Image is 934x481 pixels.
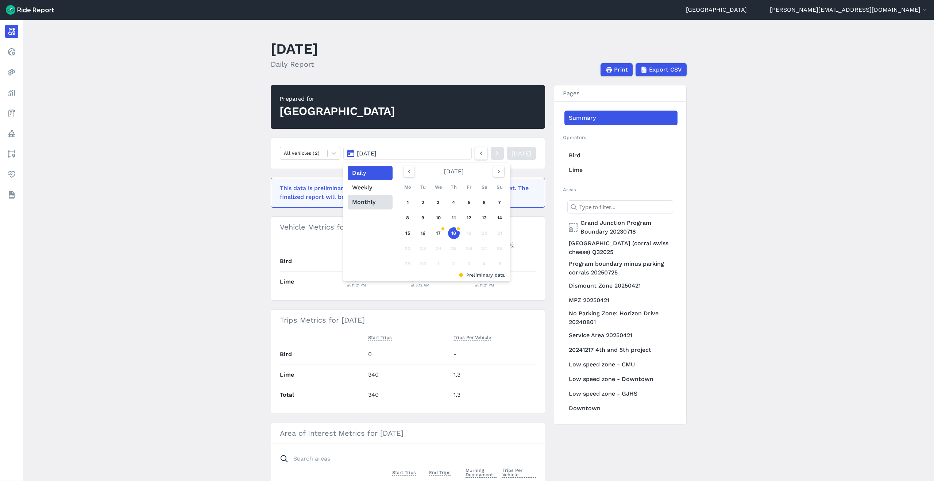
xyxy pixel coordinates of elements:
a: 12 [463,212,475,224]
th: Bird [280,251,344,272]
span: Start Trips [368,333,392,340]
div: We [433,181,444,193]
span: Export CSV [649,65,682,74]
div: at 5:12 AM [411,282,469,288]
th: Bird [280,345,365,365]
a: [DATE] [507,147,536,160]
a: 16 [417,227,429,239]
button: Trips Per Vehicle [502,466,536,479]
a: No Parking Zone: Horizon Drive 20240801 [564,308,678,328]
h3: Vehicle Metrics for [DATE] [271,217,545,237]
div: Th [448,181,460,193]
div: Sa [479,181,490,193]
div: 22 [402,243,414,254]
span: [DATE] [357,150,377,157]
a: 4 [448,197,460,208]
div: 30 [417,258,429,270]
div: 24 [433,243,444,254]
div: 257 [475,275,536,288]
a: Summary [564,111,678,125]
a: Analyze [5,86,18,99]
a: Health [5,168,18,181]
a: 6 [479,197,490,208]
div: Su [494,181,506,193]
button: Start Trips [392,468,416,477]
a: 11 [448,212,460,224]
button: Daily [348,166,393,180]
a: 13 [479,212,490,224]
a: MPZ 20250421 [564,293,678,308]
th: Lime [280,272,344,292]
div: 8 [411,275,469,288]
a: Low speed zone - Downtown [564,372,678,386]
a: 17 [433,227,444,239]
th: Lime [280,365,365,385]
div: 23 [417,243,429,254]
a: Realtime [5,45,18,58]
span: Start Trips [392,468,416,476]
button: Export CSV [636,63,687,76]
div: 28 [494,243,506,254]
a: 2 [417,197,429,208]
a: Downtown [564,401,678,416]
a: 10 [433,212,444,224]
span: End Trips [429,468,451,476]
button: Monthly [348,195,393,209]
div: Mo [402,181,414,193]
a: [GEOGRAPHIC_DATA] (corral swiss cheese) Q32025 [564,238,678,258]
div: This data is preliminary and may be missing events that haven't been reported yet. The finalized ... [280,184,532,201]
a: Low speed zone - GJHS [564,386,678,401]
a: Report [5,25,18,38]
button: Weekly [348,180,393,195]
button: [DATE] [343,147,472,160]
a: Low speed zone - CMU [564,357,678,372]
span: Trips Per Vehicle [454,333,491,340]
td: 0 [365,345,451,365]
div: 25 [448,243,460,254]
div: 1 [433,258,444,270]
div: 27 [479,243,490,254]
a: [GEOGRAPHIC_DATA] [686,5,747,14]
span: Morning Deployment [466,466,497,478]
button: End Trips [429,468,451,477]
td: 340 [365,365,451,385]
a: 20241217 4th and 5th project [564,343,678,357]
div: 2 [448,258,460,270]
span: Trips Per Vehicle [502,466,536,478]
div: 19 [463,227,475,239]
a: 7 [494,197,506,208]
div: [GEOGRAPHIC_DATA] [279,103,395,119]
div: Preliminary data [403,272,505,278]
a: Heatmaps [5,66,18,79]
div: 3 [463,258,475,270]
button: Print [601,63,633,76]
div: Tu [417,181,429,193]
div: 26 [463,243,475,254]
a: Grand Junction Program Boundary 20230718 [564,217,678,238]
a: 8 [402,212,414,224]
img: Ride Report [6,5,54,15]
div: 5 [494,258,506,270]
a: 15 [402,227,414,239]
div: at 11:21 PM [475,282,536,288]
td: 1.3 [451,385,536,405]
h2: Daily Report [271,59,318,70]
a: 18 [448,227,460,239]
a: Dismount Zone 20250421 [564,278,678,293]
h3: Pages [554,85,686,102]
a: Datasets [5,188,18,201]
a: Lime [564,163,678,177]
th: Total [280,385,365,405]
a: 9 [417,212,429,224]
h3: Area of Interest Metrics for [DATE] [271,423,545,443]
a: 1 [402,197,414,208]
h3: Trips Metrics for [DATE] [271,310,545,330]
h2: Operators [563,134,678,141]
div: Fr [463,181,475,193]
div: at 11:21 PM [347,282,405,288]
a: Areas [5,147,18,161]
h2: Areas [563,186,678,193]
div: [DATE] [400,166,507,177]
a: Service Area 20250421 [564,328,678,343]
button: Morning Deployment [466,466,497,479]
